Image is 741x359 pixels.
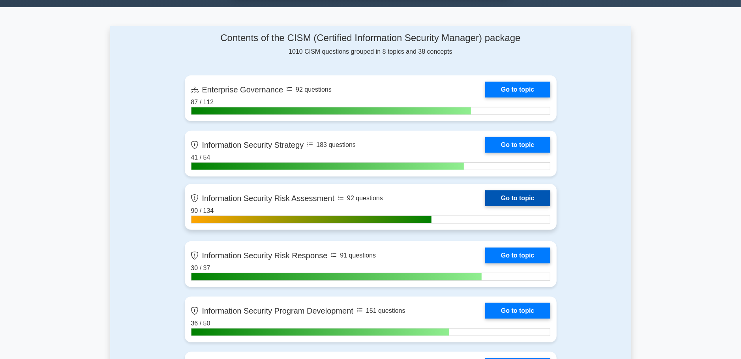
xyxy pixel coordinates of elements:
[485,190,550,206] a: Go to topic
[185,32,557,56] div: 1010 CISM questions grouped in 8 topics and 38 concepts
[485,248,550,263] a: Go to topic
[485,303,550,319] a: Go to topic
[485,82,550,98] a: Go to topic
[485,137,550,153] a: Go to topic
[185,32,557,44] h4: Contents of the CISM (Certified Information Security Manager) package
